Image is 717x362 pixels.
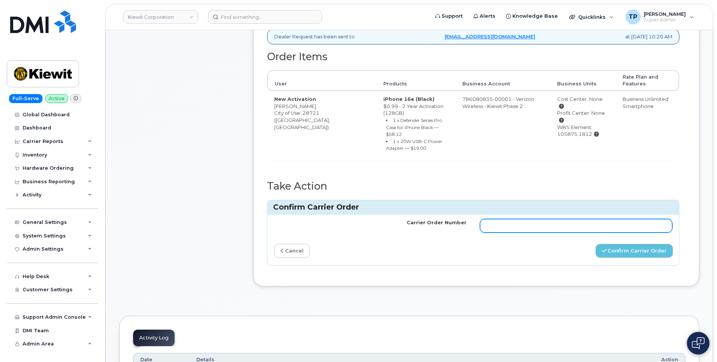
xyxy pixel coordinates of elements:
[208,10,322,24] input: Find something...
[456,70,550,91] th: Business Account
[407,219,466,226] label: Carrier Order Number
[377,70,456,91] th: Products
[267,181,679,192] h2: Take Action
[557,96,609,110] div: Cost Center: None
[512,12,558,20] span: Knowledge Base
[430,9,468,24] a: Support
[629,12,637,21] span: TP
[578,14,606,20] span: Quicklinks
[644,11,686,17] span: [PERSON_NAME]
[377,91,456,160] td: $0.99 - 2 Year Activation (128GB)
[456,91,550,160] td: 786080835-00001 - Verizon Wireless - Kiewit Phase 2
[267,91,377,160] td: [PERSON_NAME] City of Use: 28721 ([GEOGRAPHIC_DATA], [GEOGRAPHIC_DATA])
[480,12,495,20] span: Alerts
[267,51,679,62] h2: Order Items
[386,117,442,137] small: 1 x Defender Series Pro Case for iPhone Black — $58.12
[267,70,377,91] th: User
[274,96,316,102] strong: New Activation
[595,244,673,258] button: Confirm Carrier Order
[123,10,198,24] a: Kiewit Corporation
[267,29,679,44] div: Dealer Request has been sent to at [DATE] 10:20 AM
[273,202,673,212] h3: Confirm Carrier Order
[620,9,699,24] div: Tyler Pollock
[274,244,310,258] a: cancel
[564,9,619,24] div: Quicklinks
[383,96,434,102] strong: iPhone 16e (Black)
[616,70,679,91] th: Rate Plan and Features
[557,124,609,138] div: WBS Element: 105875.1812
[557,110,609,123] div: Profit Center: None
[501,9,563,24] a: Knowledge Base
[616,91,679,160] td: Business Unlimited Smartphone
[468,9,501,24] a: Alerts
[386,138,442,151] small: 1 x 20W USB-C Power Adapter — $19.00
[445,33,535,40] a: [EMAIL_ADDRESS][DOMAIN_NAME]
[442,12,463,20] span: Support
[692,337,705,349] img: Open chat
[550,70,616,91] th: Business Units
[644,17,686,23] span: Super Admin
